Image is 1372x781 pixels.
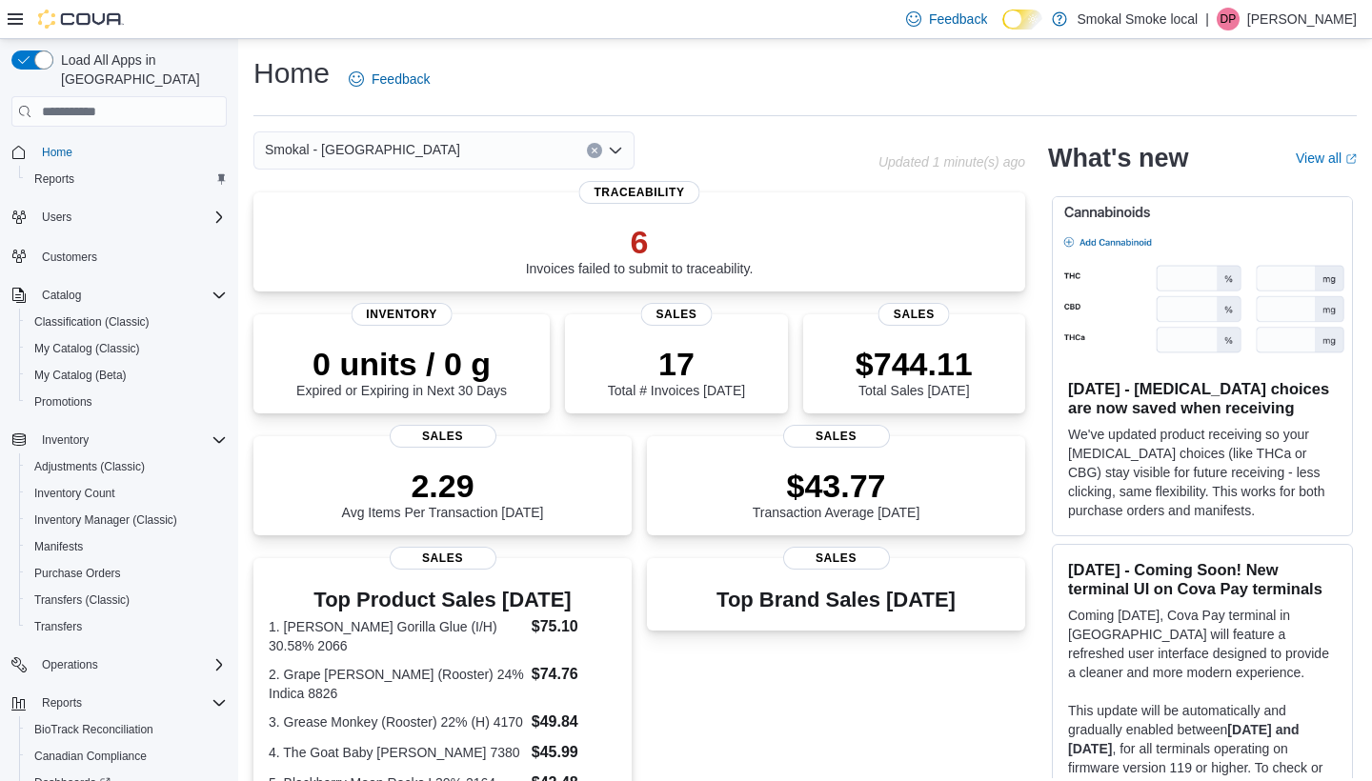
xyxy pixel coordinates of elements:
dd: $45.99 [532,741,616,764]
span: Sales [390,425,496,448]
button: Reports [34,691,90,714]
button: Inventory Manager (Classic) [19,507,234,533]
a: Reports [27,168,82,190]
span: Reports [27,168,227,190]
div: Transaction Average [DATE] [753,467,920,520]
h2: What's new [1048,143,1188,173]
span: Catalog [42,288,81,303]
h3: [DATE] - [MEDICAL_DATA] choices are now saved when receiving [1068,379,1337,417]
input: Dark Mode [1002,10,1042,30]
h1: Home [253,54,330,92]
span: Transfers [34,619,82,634]
button: Users [4,204,234,230]
div: Total Sales [DATE] [856,345,973,398]
p: 2.29 [342,467,544,505]
button: Inventory [4,427,234,453]
span: Purchase Orders [34,566,121,581]
p: Updated 1 minute(s) ago [878,154,1025,170]
span: Sales [783,547,890,570]
button: Purchase Orders [19,560,234,587]
span: My Catalog (Beta) [27,364,227,387]
dd: $49.84 [532,711,616,733]
a: My Catalog (Beta) [27,364,134,387]
span: BioTrack Reconciliation [27,718,227,741]
a: Inventory Count [27,482,123,505]
a: Purchase Orders [27,562,129,585]
span: Canadian Compliance [34,749,147,764]
a: My Catalog (Classic) [27,337,148,360]
span: Manifests [27,535,227,558]
button: Catalog [4,282,234,309]
dd: $74.76 [532,663,616,686]
span: Reports [42,695,82,711]
button: Inventory [34,429,96,451]
span: Operations [34,653,227,676]
svg: External link [1345,153,1357,165]
p: | [1205,8,1209,30]
a: Promotions [27,390,100,413]
div: Invoices failed to submit to traceability. [526,223,754,276]
span: Classification (Classic) [34,314,150,330]
dd: $75.10 [532,615,616,638]
div: Total # Invoices [DATE] [608,345,745,398]
span: Adjustments (Classic) [34,459,145,474]
span: Smokal - [GEOGRAPHIC_DATA] [265,138,460,161]
a: Customers [34,246,105,269]
span: Promotions [34,394,92,410]
span: Reports [34,171,74,187]
h3: [DATE] - Coming Soon! New terminal UI on Cova Pay terminals [1068,560,1337,598]
span: Sales [390,547,496,570]
button: Clear input [587,143,602,158]
button: My Catalog (Beta) [19,362,234,389]
span: Home [42,145,72,160]
span: BioTrack Reconciliation [34,722,153,737]
span: Traceability [578,181,699,204]
span: Canadian Compliance [27,745,227,768]
button: Transfers (Classic) [19,587,234,613]
span: Catalog [34,284,227,307]
dt: 2. Grape [PERSON_NAME] (Rooster) 24% Indica 8826 [269,665,524,703]
button: Reports [4,690,234,716]
p: 6 [526,223,754,261]
span: My Catalog (Beta) [34,368,127,383]
span: Transfers (Classic) [27,589,227,611]
span: Adjustments (Classic) [27,455,227,478]
a: Adjustments (Classic) [27,455,152,478]
a: Classification (Classic) [27,310,157,333]
dt: 1. [PERSON_NAME] Gorilla Glue (I/H) 30.58% 2066 [269,617,524,655]
span: Manifests [34,539,83,554]
span: Classification (Classic) [27,310,227,333]
span: Transfers (Classic) [34,592,130,608]
span: Sales [783,425,890,448]
span: DP [1221,8,1237,30]
button: Operations [4,651,234,678]
button: Classification (Classic) [19,309,234,335]
button: Inventory Count [19,480,234,507]
span: Users [34,206,227,229]
span: Customers [34,244,227,268]
h3: Top Brand Sales [DATE] [716,589,956,611]
button: Transfers [19,613,234,640]
span: Feedback [929,10,987,29]
a: Feedback [341,60,437,98]
span: Feedback [372,70,430,89]
span: Sales [878,303,950,326]
p: $43.77 [753,467,920,505]
a: Home [34,141,80,164]
button: Home [4,138,234,166]
span: Operations [42,657,98,672]
button: Adjustments (Classic) [19,453,234,480]
span: Inventory Count [34,486,115,501]
div: Avg Items Per Transaction [DATE] [342,467,544,520]
span: Promotions [27,390,227,413]
h3: Top Product Sales [DATE] [269,589,616,611]
a: Manifests [27,535,91,558]
span: Sales [640,303,712,326]
span: Customers [42,250,97,265]
a: Transfers [27,615,90,638]
span: Inventory [34,429,227,451]
span: Reports [34,691,227,714]
button: Canadian Compliance [19,743,234,770]
a: BioTrack Reconciliation [27,718,161,741]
